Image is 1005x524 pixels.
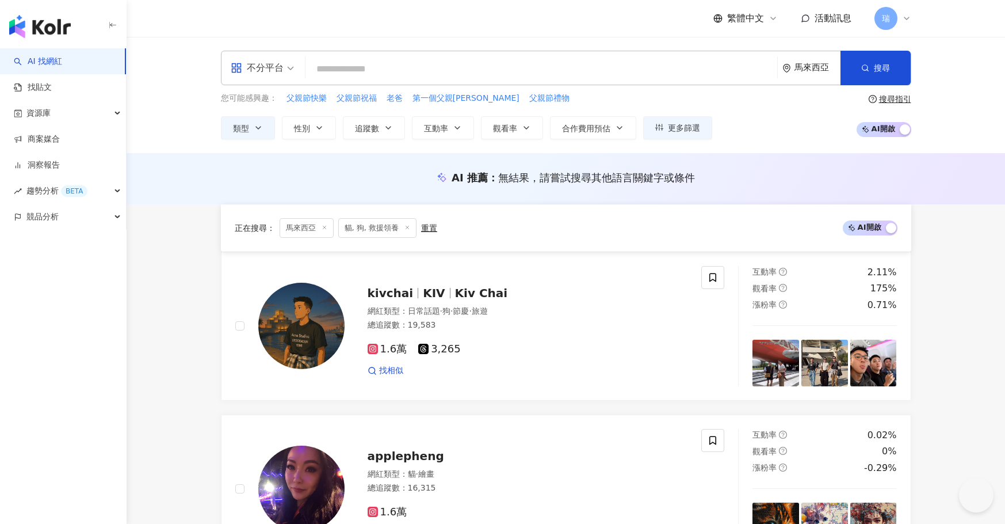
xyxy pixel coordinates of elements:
span: 老爸 [387,93,403,104]
span: applepheng [368,449,444,463]
span: 旅遊 [472,306,488,316]
span: question-circle [779,284,787,292]
span: 父親節禮物 [529,93,570,104]
span: 3,265 [418,343,461,355]
span: · [469,306,471,316]
span: KIV [423,286,445,300]
span: 狗 [442,306,450,316]
span: 貓, 狗, 救援領養 [338,218,417,238]
button: 更多篩選 [643,116,712,139]
a: 商案媒合 [14,134,60,145]
span: 互動率 [752,267,777,276]
span: 正在搜尋 ： [235,223,275,233]
span: 瑞 [882,12,890,25]
span: 追蹤數 [355,124,379,133]
div: 搜尋指引 [879,94,911,104]
span: 父親節祝福 [337,93,377,104]
button: 第一個父親[PERSON_NAME] [412,92,520,105]
span: question-circle [779,301,787,309]
div: 0.71% [868,299,897,312]
a: 洞察報告 [14,160,60,171]
div: AI 推薦 ： [452,170,695,185]
span: 繪畫 [418,469,434,479]
div: 重置 [421,223,437,233]
button: 老爸 [386,92,403,105]
a: KOL AvatarkivchaiKIVKiv Chai網紅類型：日常話題·狗·節慶·旅遊總追蹤數：19,5831.6萬3,265找相似互動率question-circle2.11%觀看率que... [221,252,911,401]
span: 互動率 [752,430,777,439]
span: environment [782,64,791,73]
span: 貓 [408,469,416,479]
span: question-circle [779,464,787,472]
div: 0.02% [868,429,897,442]
span: · [440,306,442,316]
span: 性別 [294,124,310,133]
a: 找相似 [368,365,403,377]
span: 觀看率 [752,284,777,293]
img: post-image [752,340,799,386]
div: 總追蹤數 ： 19,583 [368,320,688,331]
button: 父親節快樂 [286,92,327,105]
span: 第一個父親[PERSON_NAME] [412,93,519,104]
div: 總追蹤數 ： 16,315 [368,483,688,494]
a: searchAI 找網紅 [14,56,62,67]
button: 觀看率 [481,116,543,139]
span: 繁體中文 [727,12,764,25]
span: 競品分析 [26,204,59,230]
div: 175% [870,282,897,295]
iframe: Help Scout Beacon - Open [959,478,993,512]
span: 漲粉率 [752,463,777,472]
div: 網紅類型 ： [368,469,688,480]
span: · [450,306,453,316]
span: 1.6萬 [368,343,407,355]
span: question-circle [779,431,787,439]
span: 日常話題 [408,306,440,316]
span: question-circle [779,268,787,276]
span: 互動率 [424,124,448,133]
span: 父親節快樂 [286,93,327,104]
button: 合作費用預估 [550,116,636,139]
span: 搜尋 [874,63,890,73]
span: 觀看率 [752,447,777,456]
span: question-circle [869,95,877,103]
button: 性別 [282,116,336,139]
span: 1.6萬 [368,506,407,518]
button: 搜尋 [840,51,911,85]
span: rise [14,187,22,195]
span: 無結果，請嘗試搜尋其他語言關鍵字或條件 [498,172,695,184]
span: 漲粉率 [752,300,777,309]
div: 不分平台 [231,59,284,77]
span: 合作費用預估 [562,124,610,133]
span: appstore [231,62,242,74]
span: · [416,469,418,479]
span: 資源庫 [26,100,51,126]
div: 網紅類型 ： [368,306,688,317]
span: 趨勢分析 [26,178,87,204]
button: 父親節禮物 [529,92,570,105]
div: 2.11% [868,266,897,279]
img: post-image [850,340,897,386]
span: 您可能感興趣： [221,93,277,104]
span: 節慶 [453,306,469,316]
span: kivchai [368,286,414,300]
div: BETA [61,185,87,197]
span: 類型 [233,124,249,133]
div: -0.29% [864,462,897,474]
span: 活動訊息 [815,13,851,24]
span: 更多篩選 [668,123,700,132]
button: 追蹤數 [343,116,405,139]
img: logo [9,15,71,38]
span: question-circle [779,447,787,455]
span: 觀看率 [493,124,517,133]
span: 馬來西亞 [280,218,334,238]
a: 找貼文 [14,82,52,93]
span: 找相似 [379,365,403,377]
div: 馬來西亞 [794,63,840,73]
div: 0% [882,445,896,458]
button: 類型 [221,116,275,139]
span: Kiv Chai [455,286,508,300]
button: 互動率 [412,116,474,139]
img: post-image [801,340,848,386]
img: KOL Avatar [258,283,345,369]
button: 父親節祝福 [336,92,377,105]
